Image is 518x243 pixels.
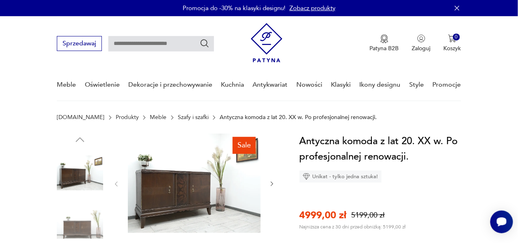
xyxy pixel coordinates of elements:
a: Promocje [433,69,461,100]
a: [DOMAIN_NAME] [57,114,104,121]
img: Zdjęcie produktu Antyczna komoda z lat 20. XX w. Po profesjonalnej renowacji. [57,150,103,196]
a: Nowości [296,69,322,100]
a: Style [409,69,424,100]
a: Klasyki [331,69,351,100]
div: 0 [453,34,460,40]
p: Najniższa cena z 30 dni przed obniżką: 5199,00 zł [300,224,406,230]
a: Meble [57,69,76,100]
img: Ikona diamentu [303,173,310,180]
p: Antyczna komoda z lat 20. XX w. Po profesjonalnej renowacji. [220,114,377,121]
a: Kuchnia [221,69,244,100]
button: 0Koszyk [444,34,461,52]
button: Szukaj [200,38,209,48]
div: Sale [233,137,256,154]
img: Ikonka użytkownika [417,34,425,43]
div: Unikat - tylko jedna sztuka! [300,171,382,183]
p: 4999,00 zł [300,209,347,222]
a: Produkty [116,114,139,121]
a: Szafy i szafki [178,114,209,121]
a: Meble [150,114,166,121]
a: Zobacz produkty [289,4,335,12]
p: Promocja do -30% na klasyki designu! [183,4,285,12]
button: Sprzedawaj [57,36,102,51]
a: Sprzedawaj [57,41,102,47]
a: Ikona medaluPatyna B2B [370,34,399,52]
a: Ikony designu [360,69,401,100]
p: Patyna B2B [370,45,399,52]
button: Patyna B2B [370,34,399,52]
p: 5199,00 zł [352,210,385,220]
a: Oświetlenie [85,69,120,100]
a: Antykwariat [253,69,288,100]
iframe: Smartsupp widget button [490,211,513,233]
a: Dekoracje i przechowywanie [128,69,212,100]
p: Zaloguj [412,45,431,52]
img: Zdjęcie produktu Antyczna komoda z lat 20. XX w. Po profesjonalnej renowacji. [128,134,261,233]
img: Patyna - sklep z meblami i dekoracjami vintage [251,23,283,62]
p: Koszyk [444,45,461,52]
img: Ikona medalu [380,34,388,43]
img: Ikona koszyka [448,34,456,43]
h1: Antyczna komoda z lat 20. XX w. Po profesjonalnej renowacji. [300,134,461,164]
button: Zaloguj [412,34,431,52]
